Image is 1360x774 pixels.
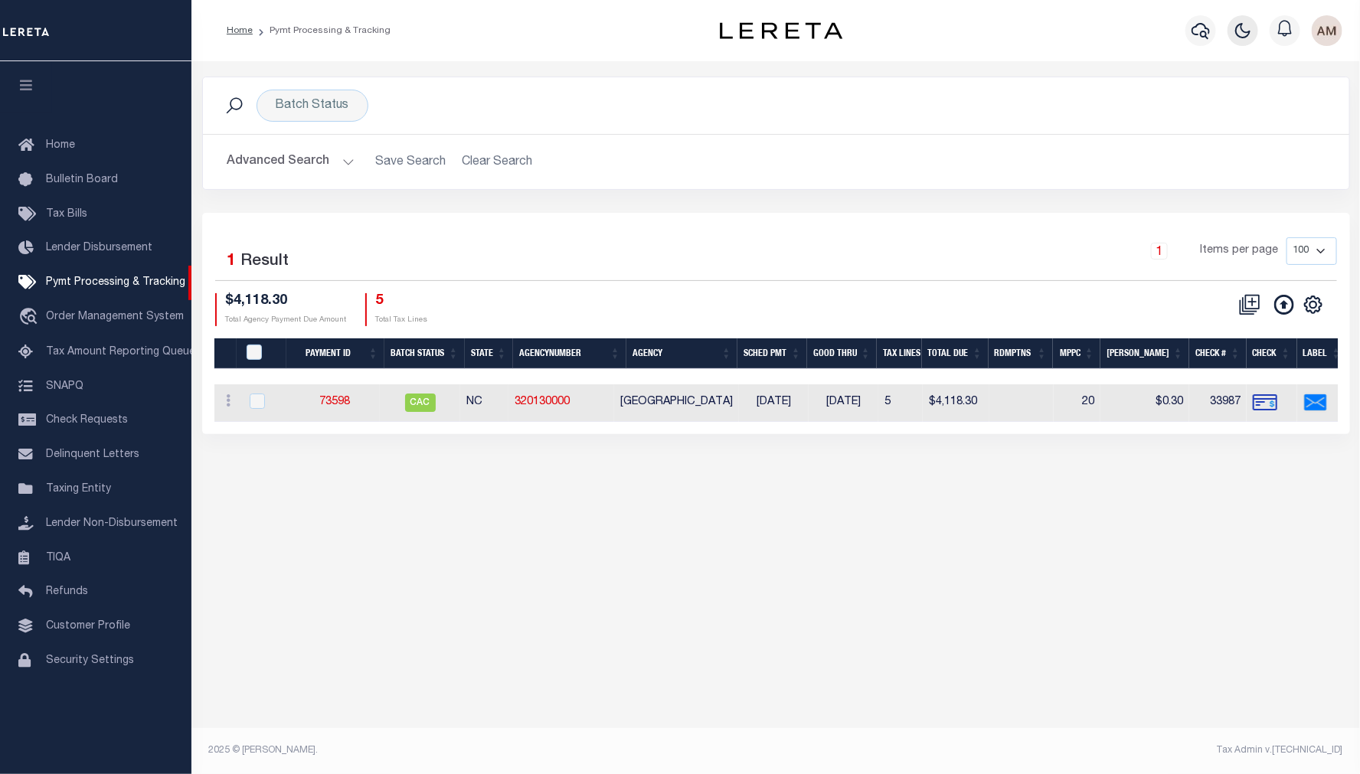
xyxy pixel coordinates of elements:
span: SNAPQ [46,380,83,391]
span: CAC [405,394,436,412]
div: 2025 © [PERSON_NAME]. [198,743,776,757]
div: Batch Status [257,90,368,122]
td: $0.30 [1100,384,1189,422]
span: Delinquent Letters [46,449,139,460]
td: NC [460,384,508,422]
i: travel_explore [18,308,43,328]
p: Total Tax Lines [376,315,428,326]
th: AgencyNumber: activate to sort column ascending [513,338,626,370]
span: Refunds [46,586,88,597]
th: PayeePmtBatchStatus [237,338,286,370]
td: $4,118.30 [923,384,989,422]
th: Rdmptns: activate to sort column ascending [989,338,1054,370]
th: Bill Fee: activate to sort column ascending [1100,338,1189,370]
th: Good Thru: activate to sort column ascending [807,338,877,370]
th: Total Due: activate to sort column ascending [922,338,989,370]
img: logo-dark.svg [720,22,842,39]
span: Taxing Entity [46,484,111,495]
td: [DATE] [739,384,809,422]
span: Tax Amount Reporting Queue [46,347,195,358]
span: Order Management System [46,312,184,322]
img: check-bank.png [1253,390,1277,415]
th: SCHED PMT: activate to sort column ascending [737,338,807,370]
a: Home [227,26,253,35]
button: Advanced Search [227,147,355,177]
h4: $4,118.30 [226,293,347,310]
th: Label: activate to sort column ascending [1297,338,1348,370]
span: Customer Profile [46,621,130,632]
span: Home [46,140,75,151]
span: Tax Bills [46,209,87,220]
th: Tax Lines [877,338,922,370]
div: Tax Admin v.[TECHNICAL_ID] [787,743,1343,757]
th: MPPC: activate to sort column ascending [1053,338,1100,370]
p: Total Agency Payment Due Amount [226,315,347,326]
span: Lender Disbursement [46,243,152,253]
span: Bulletin Board [46,175,118,185]
td: [GEOGRAPHIC_DATA] [614,384,739,422]
a: 73598 [319,397,350,407]
th: State: activate to sort column ascending [465,338,513,370]
span: TIQA [46,552,70,563]
span: Items per page [1201,243,1279,260]
h4: 5 [376,293,428,310]
span: 1 [227,253,237,269]
span: Check Requests [46,415,128,426]
th: Check #: activate to sort column ascending [1189,338,1247,370]
label: Result [241,250,289,274]
th: Payment ID: activate to sort column ascending [286,338,384,370]
li: Pymt Processing & Tracking [253,24,391,38]
th: Check: activate to sort column ascending [1247,338,1297,370]
td: 33987 [1189,384,1247,422]
th: Batch Status: activate to sort column ascending [384,338,465,370]
span: Security Settings [46,655,134,666]
th: Agency: activate to sort column ascending [626,338,737,370]
span: Pymt Processing & Tracking [46,277,185,288]
img: Envelope.png [1303,390,1328,415]
td: 5 [878,384,923,422]
span: Lender Non-Disbursement [46,518,178,529]
td: 20 [1054,384,1101,422]
td: [DATE] [809,384,878,422]
a: 1 [1151,243,1168,260]
a: 320130000 [515,397,570,407]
